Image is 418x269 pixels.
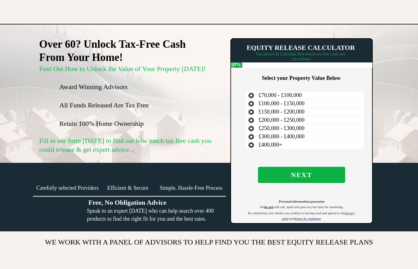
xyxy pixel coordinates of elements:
span: £100,000 - £150,000 [259,100,304,106]
span: £400,000+ [259,142,282,148]
span: Speak to an expert [DATE] who can help search over 400 products to find the right fit for you and... [87,208,214,222]
span: Fill in our form [DATE] to find out how much tax free cash you could release & get expert advice... [39,137,211,153]
span: and [290,217,295,220]
span: Retain 100% Home Ownership [59,120,144,127]
span: £300,000 - £400,000 [259,133,304,140]
span: Personal information guarantee [279,200,325,203]
span: All Funds Released Are Tax Free [59,101,149,109]
span: 17% [231,62,242,68]
button: Next [258,167,345,183]
span: Next [258,171,345,179]
span: WE WORK WITH A PANEL OF ADVISORS TO HELP FIND YOU THE BEST EQUITY RELEASE PLANS [45,238,373,246]
span: EQUITY RELEASE CALCULATOR [247,44,355,51]
span: Find Out How to Unlock the Value of Your Property [DATE]! [39,65,206,73]
span: Get advice & Calculate how much tax free cash you can release [256,52,345,61]
span: Efficient & Secure [107,185,148,191]
span: £200,000 - £250,000 [259,117,304,123]
span: £70,000 - £100,000 [259,92,302,98]
span: We cold call, spam and pass on your data for marketing. [260,205,344,209]
span: Select your Property Value Below [262,75,341,81]
strong: Over 60? Unlock Tax-Free Cash From Your Home! [39,38,186,63]
span: Simple, Hassle-Free Process [160,185,222,191]
span: By submitting your details you confirm to having read and agreed to the [248,211,345,215]
strong: do not [264,205,273,209]
span: Award Winning Advisors [59,83,128,91]
a: terms & conditions [295,216,321,221]
span: terms & conditions [295,217,321,220]
span: £250,000 - £300,000 [259,125,304,131]
span: £150,000 - £200,000 [259,109,304,115]
span: Free, No Obligation Advice [88,199,166,206]
span: Carefully selected Providers [36,185,99,191]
